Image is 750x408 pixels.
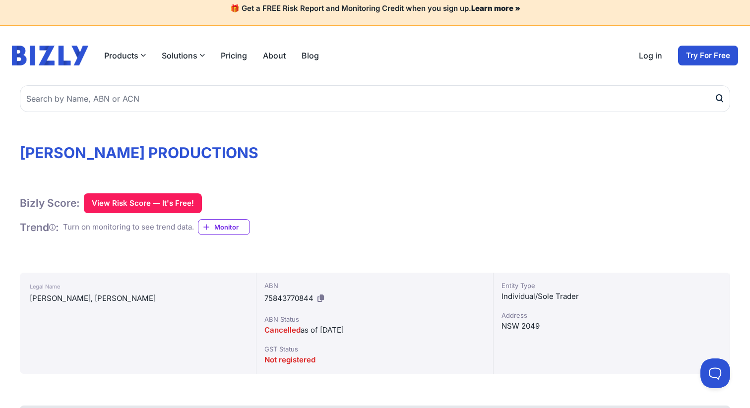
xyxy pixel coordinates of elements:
div: GST Status [264,344,485,354]
div: Individual/Sole Trader [501,291,722,302]
div: Turn on monitoring to see trend data. [63,222,194,233]
button: Products [104,50,146,61]
div: ABN [264,281,485,291]
div: Entity Type [501,281,722,291]
div: Address [501,310,722,320]
div: as of [DATE] [264,324,485,336]
input: Search by Name, ABN or ACN [20,85,730,112]
a: About [263,50,286,61]
span: Cancelled [264,325,301,335]
a: Learn more » [471,3,520,13]
span: 75843770844 [264,293,313,303]
div: ABN Status [264,314,485,324]
button: View Risk Score — It's Free! [84,193,202,213]
span: Monitor [214,222,250,232]
a: Pricing [221,50,247,61]
h1: Trend : [20,221,59,234]
div: Legal Name [30,281,246,292]
a: Log in [639,50,662,61]
div: [PERSON_NAME], [PERSON_NAME] [30,292,246,304]
iframe: Toggle Customer Support [700,358,730,388]
button: Solutions [162,50,205,61]
div: NSW 2049 [501,320,722,332]
h1: [PERSON_NAME] PRODUCTIONS [20,144,730,162]
h1: Bizly Score: [20,196,80,210]
span: Not registered [264,355,315,364]
a: Try For Free [678,46,738,65]
a: Blog [302,50,319,61]
a: Monitor [198,219,250,235]
h4: 🎁 Get a FREE Risk Report and Monitoring Credit when you sign up. [12,4,738,13]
